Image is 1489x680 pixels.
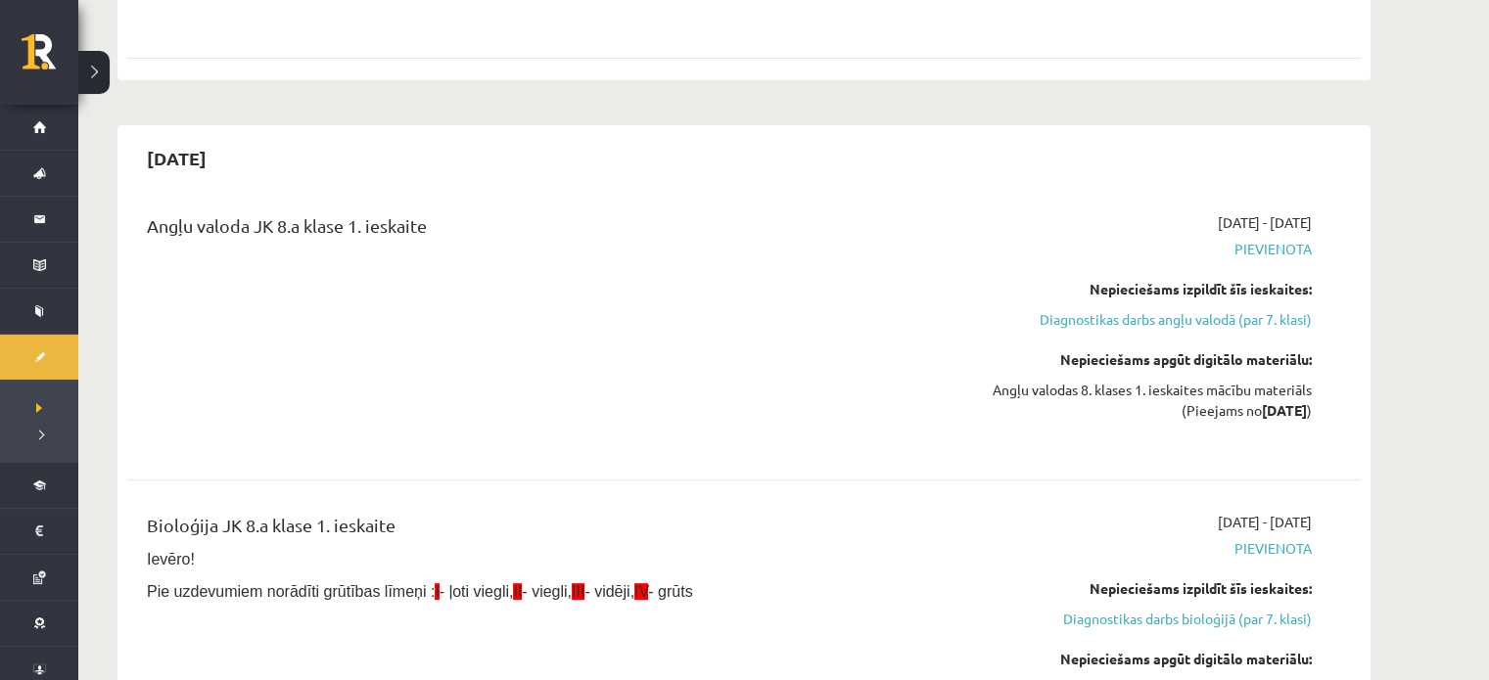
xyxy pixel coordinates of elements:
h2: [DATE] [127,135,226,181]
a: Diagnostikas darbs angļu valodā (par 7. klasi) [943,309,1312,330]
div: Nepieciešams izpildīt šīs ieskaites: [943,578,1312,599]
span: III [572,583,584,600]
span: I [435,583,439,600]
div: Angļu valodas 8. klases 1. ieskaites mācību materiāls (Pieejams no ) [943,380,1312,421]
span: Ievēro! [147,551,195,567]
div: Nepieciešams apgūt digitālo materiālu: [943,649,1312,669]
div: Nepieciešams izpildīt šīs ieskaites: [943,279,1312,299]
strong: [DATE] [1262,401,1307,419]
span: [DATE] - [DATE] [1218,512,1312,532]
span: [DATE] - [DATE] [1218,212,1312,233]
div: Angļu valoda JK 8.a klase 1. ieskaite [147,212,913,249]
span: Pievienota [943,538,1312,559]
a: Diagnostikas darbs bioloģijā (par 7. klasi) [943,609,1312,629]
a: Rīgas 1. Tālmācības vidusskola [22,34,78,83]
span: II [513,583,522,600]
div: Nepieciešams apgūt digitālo materiālu: [943,349,1312,370]
span: Pie uzdevumiem norādīti grūtības līmeņi : - ļoti viegli, - viegli, - vidēji, - grūts [147,583,693,600]
div: Bioloģija JK 8.a klase 1. ieskaite [147,512,913,548]
span: IV [634,583,648,600]
span: Pievienota [943,239,1312,259]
